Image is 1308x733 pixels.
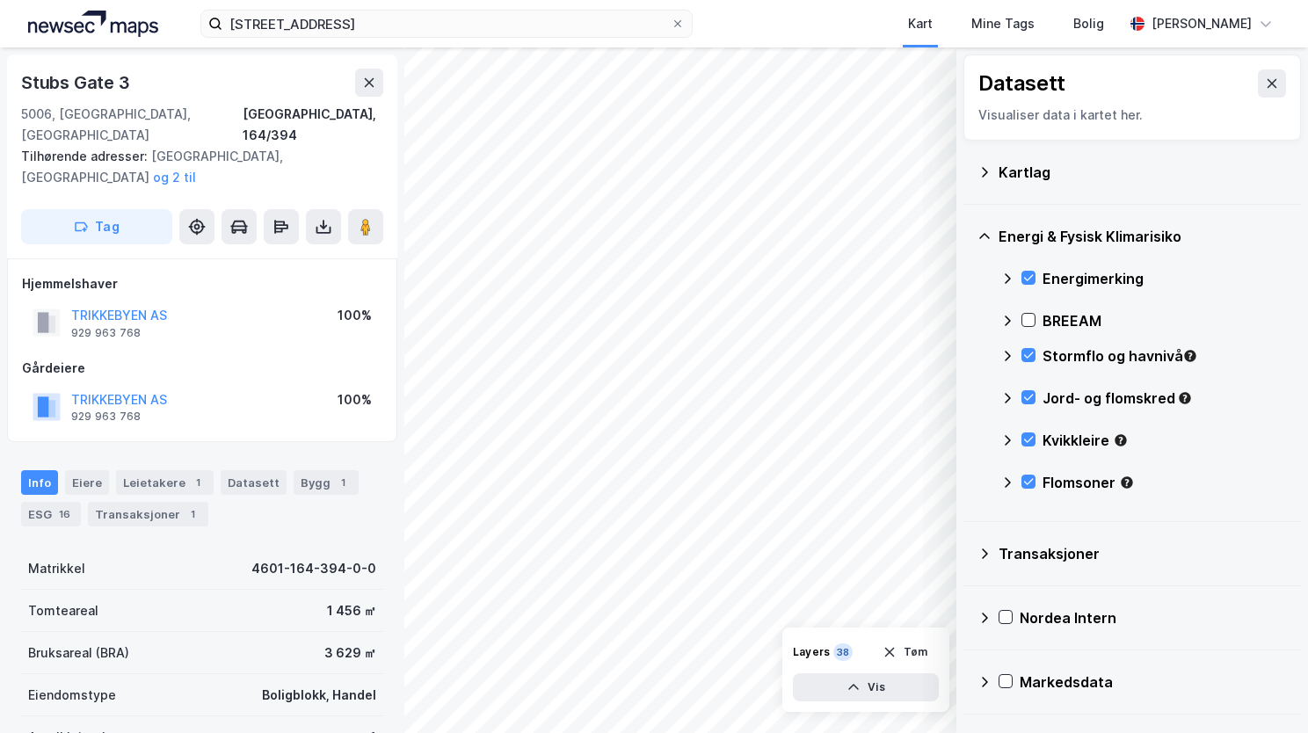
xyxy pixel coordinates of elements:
div: Jord- og flomskred [1043,388,1287,409]
div: Tomteareal [28,600,98,621]
div: Matrikkel [28,558,85,579]
div: Tooltip anchor [1182,348,1198,364]
div: Transaksjoner [999,543,1287,564]
div: Flomsoner [1043,472,1287,493]
div: Kartlag [999,162,1287,183]
div: Kart [908,13,933,34]
div: Nordea Intern [1020,607,1287,628]
div: Tooltip anchor [1177,390,1193,406]
div: Energi & Fysisk Klimarisiko [999,226,1287,247]
div: 38 [833,643,853,661]
div: 5006, [GEOGRAPHIC_DATA], [GEOGRAPHIC_DATA] [21,104,243,146]
div: Bolig [1073,13,1104,34]
div: Datasett [978,69,1065,98]
div: 1 [189,474,207,491]
div: Transaksjoner [88,502,208,526]
div: Leietakere [116,470,214,495]
div: 3 629 ㎡ [324,642,376,664]
iframe: Chat Widget [1220,649,1308,733]
div: Mine Tags [971,13,1035,34]
div: Stubs Gate 3 [21,69,134,97]
div: 4601-164-394-0-0 [251,558,376,579]
div: Gårdeiere [22,358,382,379]
div: Eiere [65,470,109,495]
div: 1 [334,474,352,491]
img: logo.a4113a55bc3d86da70a041830d287a7e.svg [28,11,158,37]
div: Datasett [221,470,287,495]
div: 929 963 768 [71,410,141,424]
div: 1 456 ㎡ [327,600,376,621]
div: Visualiser data i kartet her. [978,105,1286,126]
div: Tooltip anchor [1119,475,1135,490]
div: Bruksareal (BRA) [28,642,129,664]
div: 1 [184,505,201,523]
div: [GEOGRAPHIC_DATA], 164/394 [243,104,383,146]
div: Hjemmelshaver [22,273,382,294]
div: [GEOGRAPHIC_DATA], [GEOGRAPHIC_DATA] [21,146,369,188]
button: Vis [793,673,939,701]
div: 100% [338,305,372,326]
div: Markedsdata [1020,671,1287,693]
button: Tag [21,209,172,244]
div: Boligblokk, Handel [262,685,376,706]
span: Tilhørende adresser: [21,149,151,163]
input: Søk på adresse, matrikkel, gårdeiere, leietakere eller personer [222,11,671,37]
div: Stormflo og havnivå [1043,345,1287,366]
div: Bygg [294,470,359,495]
div: Eiendomstype [28,685,116,706]
div: Kvikkleire [1043,430,1287,451]
div: BREEAM [1043,310,1287,331]
button: Tøm [871,638,939,666]
div: 16 [55,505,74,523]
div: [PERSON_NAME] [1152,13,1252,34]
div: Layers [793,645,830,659]
div: ESG [21,502,81,526]
div: Tooltip anchor [1113,432,1129,448]
div: Info [21,470,58,495]
div: 929 963 768 [71,326,141,340]
div: Energimerking [1043,268,1287,289]
div: 100% [338,389,372,410]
